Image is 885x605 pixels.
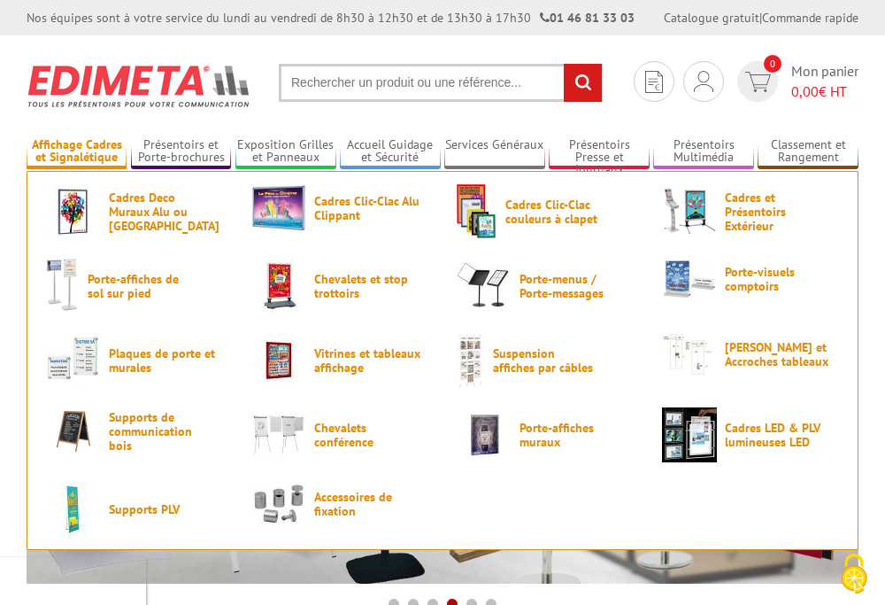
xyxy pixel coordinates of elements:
[235,137,335,167] a: Exposition Grilles et Panneaux
[791,61,858,102] span: Mon panier
[457,333,634,388] a: Suspension affiches par câbles
[46,482,101,537] img: Supports PLV
[457,407,634,462] a: Porte-affiches muraux
[109,502,215,516] span: Supports PLV
[564,64,602,102] input: rechercher
[251,259,428,314] a: Chevalets et stop trottoirs
[131,137,231,167] a: Présentoirs et Porte-brochures
[46,184,101,239] img: Cadres Deco Muraux Alu ou Bois
[46,407,101,454] img: Supports de communication bois
[109,190,215,233] span: Cadres Deco Muraux Alu ou [GEOGRAPHIC_DATA]
[88,272,194,300] span: Porte-affiches de sol sur pied
[694,71,713,92] img: devis rapide
[664,10,759,26] a: Catalogue gratuit
[340,137,440,167] a: Accueil Guidage et Sécurité
[46,333,101,388] img: Plaques de porte et murales
[662,184,839,239] a: Cadres et Présentoirs Extérieur
[791,82,819,100] span: 0,00
[758,137,858,167] a: Classement et Rangement
[791,81,858,102] span: € HT
[725,265,831,293] span: Porte-visuels comptoirs
[279,64,603,102] input: Rechercher un produit ou une référence...
[457,259,634,314] a: Porte-menus / Porte-messages
[251,407,306,462] img: Chevalets conférence
[645,71,663,93] img: devis rapide
[662,333,717,376] img: Cimaises et Accroches tableaux
[662,407,839,462] a: Cadres LED & PLV lumineuses LED
[733,61,858,102] a: devis rapide 0 Mon panier 0,00€ HT
[27,53,252,119] img: Présentoir, panneau, stand - Edimeta - PLV, affichage, mobilier bureau, entreprise
[251,259,306,314] img: Chevalets et stop trottoirs
[762,10,858,26] a: Commande rapide
[109,410,215,453] span: Supports de communication bois
[314,346,420,375] span: Vitrines et tableaux affichage
[457,184,634,239] a: Cadres Clic-Clac couleurs à clapet
[764,55,781,73] span: 0
[46,259,223,314] a: Porte-affiches de sol sur pied
[505,198,612,226] span: Cadres Clic-Clac couleurs à clapet
[314,272,420,300] span: Chevalets et stop trottoirs
[725,190,831,233] span: Cadres et Présentoirs Extérieur
[549,137,649,167] a: Présentoirs Presse et Journaux
[46,482,223,537] a: Supports PLV
[653,137,753,167] a: Présentoirs Multimédia
[251,407,428,462] a: Chevalets conférence
[662,259,717,299] img: Porte-visuels comptoirs
[823,545,885,605] button: Cookies (fenêtre modale)
[27,9,635,27] div: Nos équipes sont à votre service du lundi au vendredi de 8h30 à 12h30 et de 13h30 à 17h30
[457,407,512,462] img: Porte-affiches muraux
[46,259,80,314] img: Porte-affiches de sol sur pied
[664,9,858,27] div: |
[540,10,635,26] strong: 01 46 81 33 03
[493,346,599,375] span: Suspension affiches par câbles
[251,184,306,231] img: Cadres Clic-Clac Alu Clippant
[832,552,876,596] img: Cookies (fenêtre modale)
[251,333,428,388] a: Vitrines et tableaux affichage
[46,407,223,454] a: Supports de communication bois
[314,194,420,222] span: Cadres Clic-Clac Alu Clippant
[457,184,497,239] img: Cadres Clic-Clac couleurs à clapet
[662,184,717,239] img: Cadres et Présentoirs Extérieur
[457,333,485,388] img: Suspension affiches par câbles
[109,346,215,375] span: Plaques de porte et murales
[725,421,831,449] span: Cadres LED & PLV lumineuses LED
[251,482,428,525] a: Accessoires de fixation
[662,407,717,462] img: Cadres LED & PLV lumineuses LED
[251,333,306,388] img: Vitrines et tableaux affichage
[745,72,771,92] img: devis rapide
[314,490,420,518] span: Accessoires de fixation
[46,333,223,388] a: Plaques de porte et murales
[725,340,831,368] span: [PERSON_NAME] et Accroches tableaux
[444,137,544,167] a: Services Généraux
[314,421,420,449] span: Chevalets conférence
[251,482,306,525] img: Accessoires de fixation
[46,184,223,239] a: Cadres Deco Muraux Alu ou [GEOGRAPHIC_DATA]
[519,421,626,449] span: Porte-affiches muraux
[519,272,626,300] span: Porte-menus / Porte-messages
[662,333,839,376] a: [PERSON_NAME] et Accroches tableaux
[662,259,839,299] a: Porte-visuels comptoirs
[27,137,127,167] a: Affichage Cadres et Signalétique
[251,184,428,231] a: Cadres Clic-Clac Alu Clippant
[457,259,512,314] img: Porte-menus / Porte-messages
